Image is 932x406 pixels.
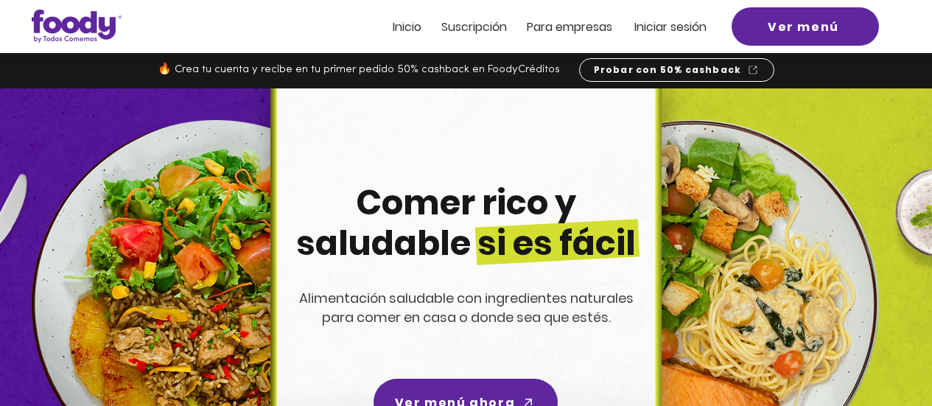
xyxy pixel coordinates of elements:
[527,18,541,35] span: Pa
[441,18,507,35] span: Suscripción
[296,179,636,267] span: Comer rico y saludable si es fácil
[32,10,122,43] img: Logo_Foody V2.0.0 (3).png
[527,21,612,33] a: Para empresas
[732,7,879,46] a: Ver menú
[594,63,742,77] span: Probar con 50% cashback
[299,289,634,326] span: Alimentación saludable con ingredientes naturales para comer en casa o donde sea que estés.
[847,321,917,391] iframe: Messagebird Livechat Widget
[393,18,421,35] span: Inicio
[158,64,560,75] span: 🔥 Crea tu cuenta y recibe en tu primer pedido 50% cashback en FoodyCréditos
[768,18,839,36] span: Ver menú
[634,18,707,35] span: Iniciar sesión
[634,21,707,33] a: Iniciar sesión
[579,58,774,82] a: Probar con 50% cashback
[441,21,507,33] a: Suscripción
[541,18,612,35] span: ra empresas
[393,21,421,33] a: Inicio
